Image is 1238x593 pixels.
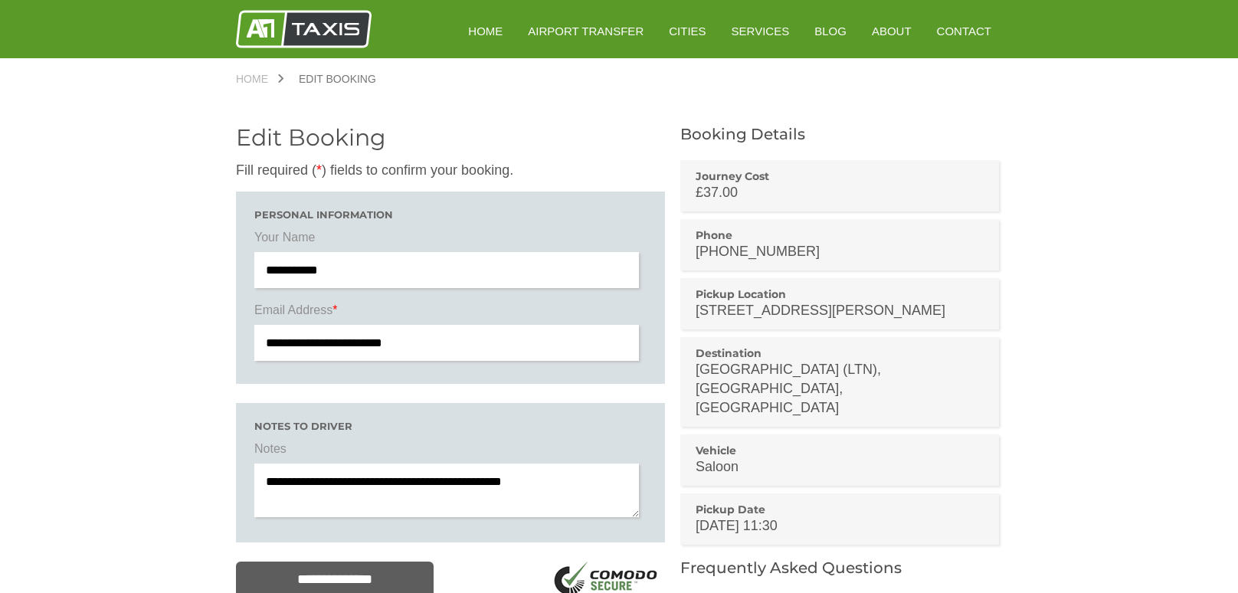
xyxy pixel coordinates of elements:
h3: Destination [696,346,984,360]
label: Notes [254,441,647,464]
a: Edit Booking [283,74,391,84]
h3: Journey Cost [696,169,984,183]
a: Cities [658,12,716,50]
h3: Pickup Location [696,287,984,301]
a: HOME [457,12,513,50]
label: Email Address [254,302,647,325]
p: Saloon [696,457,984,477]
a: About [861,12,922,50]
h3: Vehicle [696,444,984,457]
h2: Frequently Asked Questions [680,560,1002,575]
p: [GEOGRAPHIC_DATA] (LTN), [GEOGRAPHIC_DATA], [GEOGRAPHIC_DATA] [696,360,984,418]
p: [DATE] 11:30 [696,516,984,536]
a: Services [721,12,801,50]
a: Airport Transfer [517,12,654,50]
a: Contact [926,12,1002,50]
p: [STREET_ADDRESS][PERSON_NAME] [696,301,984,320]
h3: Personal Information [254,210,647,220]
label: Your Name [254,229,647,252]
p: £37.00 [696,183,984,202]
h3: Notes to driver [254,421,647,431]
img: A1 Taxis [236,10,372,48]
h3: Pickup Date [696,503,984,516]
p: [PHONE_NUMBER] [696,242,984,261]
a: Blog [804,12,857,50]
p: Fill required ( ) fields to confirm your booking. [236,161,665,180]
h2: Edit Booking [236,126,665,149]
h3: Phone [696,228,984,242]
a: Home [236,74,283,84]
h2: Booking Details [680,126,1002,142]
